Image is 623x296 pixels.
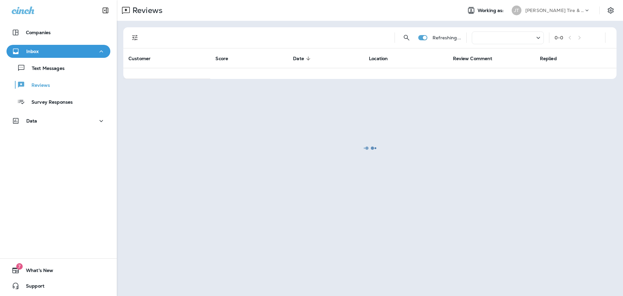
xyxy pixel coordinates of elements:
[6,95,110,109] button: Survey Responses
[6,26,110,39] button: Companies
[16,263,23,270] span: 7
[6,45,110,58] button: Inbox
[19,283,44,291] span: Support
[96,4,115,17] button: Collapse Sidebar
[26,49,39,54] p: Inbox
[6,264,110,277] button: 7What's New
[25,83,50,89] p: Reviews
[26,118,37,123] p: Data
[19,268,53,276] span: What's New
[6,78,110,92] button: Reviews
[25,66,65,72] p: Text Messages
[6,279,110,292] button: Support
[26,30,51,35] p: Companies
[6,61,110,75] button: Text Messages
[6,114,110,127] button: Data
[25,99,73,106] p: Survey Responses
